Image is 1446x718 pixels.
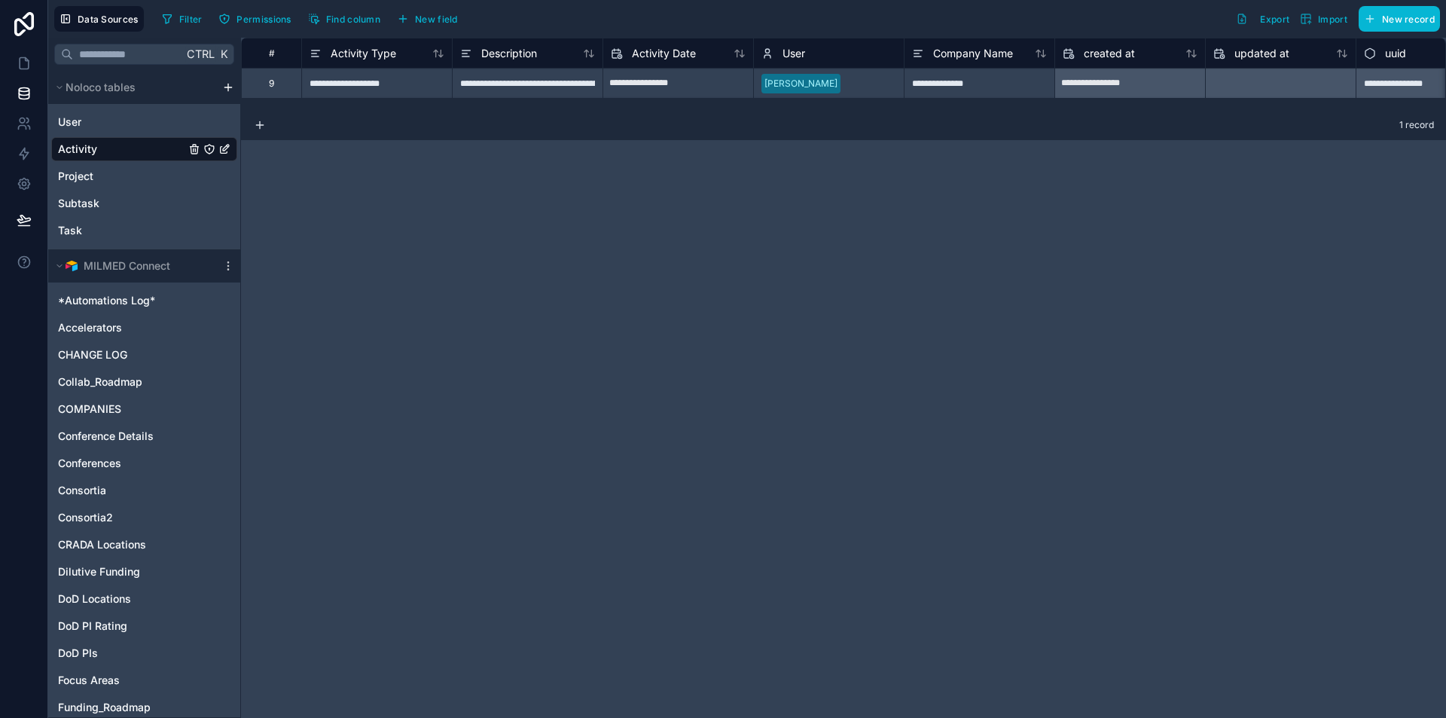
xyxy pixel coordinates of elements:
[1231,6,1295,32] button: Export
[326,14,380,25] span: Find column
[236,14,291,25] span: Permissions
[415,14,458,25] span: New field
[54,6,144,32] button: Data Sources
[331,46,396,61] span: Activity Type
[1234,46,1289,61] span: updated at
[1084,46,1135,61] span: created at
[156,8,208,30] button: Filter
[1385,46,1406,61] span: uuid
[1260,14,1289,25] span: Export
[303,8,386,30] button: Find column
[213,8,302,30] a: Permissions
[1359,6,1440,32] button: New record
[1295,6,1353,32] button: Import
[253,47,290,59] div: #
[78,14,139,25] span: Data Sources
[185,44,216,63] span: Ctrl
[179,14,203,25] span: Filter
[764,77,837,90] div: [PERSON_NAME]
[1382,14,1435,25] span: New record
[782,46,805,61] span: User
[269,78,274,90] div: 9
[392,8,463,30] button: New field
[933,46,1013,61] span: Company Name
[213,8,296,30] button: Permissions
[1399,119,1434,131] span: 1 record
[632,46,696,61] span: Activity Date
[1353,6,1440,32] a: New record
[218,49,229,60] span: K
[481,46,537,61] span: Description
[1318,14,1347,25] span: Import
